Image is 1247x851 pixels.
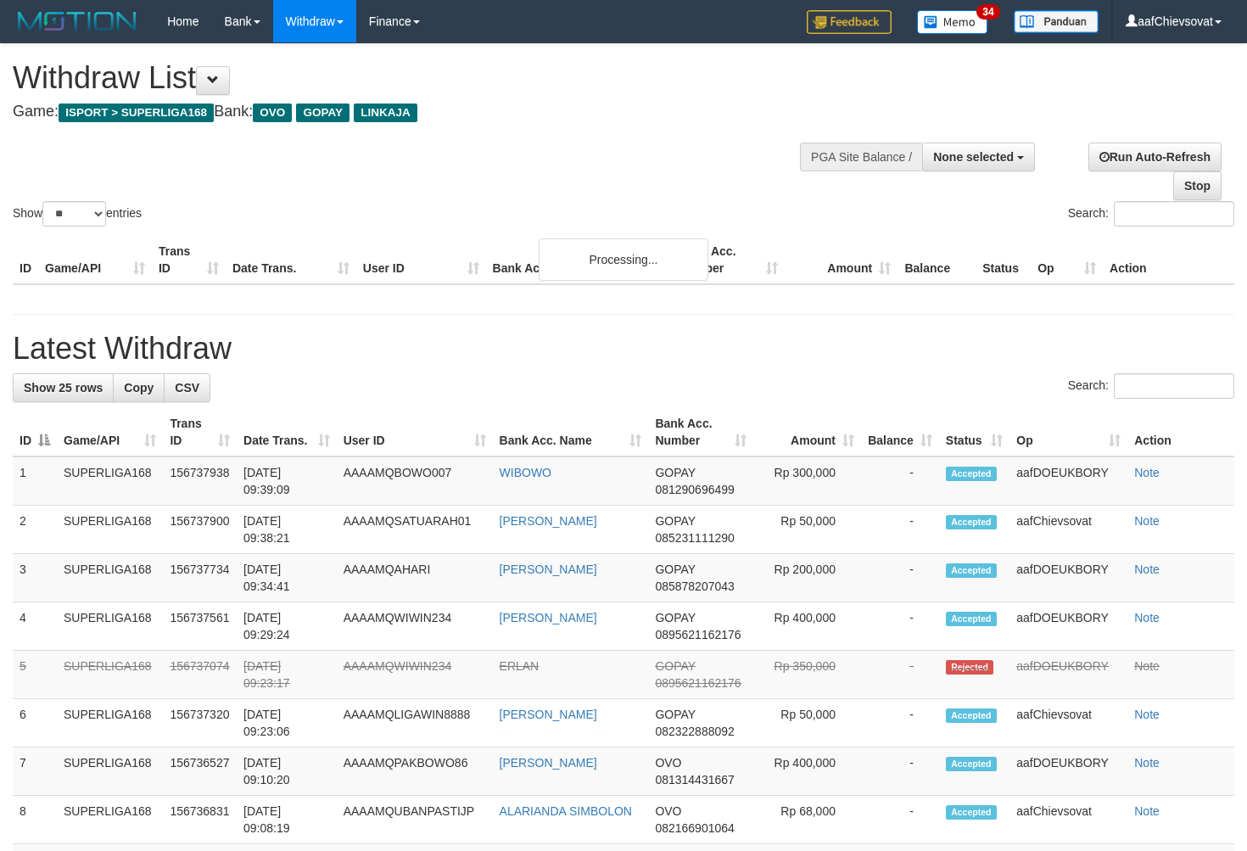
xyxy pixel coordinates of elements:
[13,602,57,651] td: 4
[655,628,741,641] span: Copy 0895621162176 to clipboard
[1127,408,1234,456] th: Action
[655,708,695,721] span: GOPAY
[946,708,997,723] span: Accepted
[500,659,540,673] a: ERLAN
[500,804,632,818] a: ALARIANDA SIMBOLON
[655,579,734,593] span: Copy 085878207043 to clipboard
[1134,756,1160,770] a: Note
[655,563,695,576] span: GOPAY
[976,236,1031,284] th: Status
[655,483,734,496] span: Copy 081290696499 to clipboard
[1114,373,1234,399] input: Search:
[337,699,493,747] td: AAAAMQLIGAWIN8888
[655,676,741,690] span: Copy 0895621162176 to clipboard
[337,796,493,844] td: AAAAMQUBANPASTIJP
[753,408,861,456] th: Amount: activate to sort column ascending
[946,563,997,578] span: Accepted
[124,381,154,395] span: Copy
[163,651,237,699] td: 156737074
[1068,201,1234,227] label: Search:
[13,8,142,34] img: MOTION_logo.png
[800,143,922,171] div: PGA Site Balance /
[753,554,861,602] td: Rp 200,000
[539,238,708,281] div: Processing...
[152,236,226,284] th: Trans ID
[13,651,57,699] td: 5
[753,456,861,506] td: Rp 300,000
[1134,659,1160,673] a: Note
[13,236,38,284] th: ID
[493,408,649,456] th: Bank Acc. Name: activate to sort column ascending
[939,408,1009,456] th: Status: activate to sort column ascending
[237,506,337,554] td: [DATE] 09:38:21
[1009,554,1127,602] td: aafDOEUKBORY
[57,651,163,699] td: SUPERLIGA168
[13,554,57,602] td: 3
[13,699,57,747] td: 6
[57,506,163,554] td: SUPERLIGA168
[163,796,237,844] td: 156736831
[1134,563,1160,576] a: Note
[354,104,417,122] span: LINKAJA
[57,408,163,456] th: Game/API: activate to sort column ascending
[163,747,237,796] td: 156736527
[356,236,486,284] th: User ID
[38,236,152,284] th: Game/API
[500,756,597,770] a: [PERSON_NAME]
[655,821,734,835] span: Copy 082166901064 to clipboard
[163,699,237,747] td: 156737320
[237,651,337,699] td: [DATE] 09:23:17
[337,506,493,554] td: AAAAMQSATUARAH01
[1088,143,1222,171] a: Run Auto-Refresh
[655,725,734,738] span: Copy 082322888092 to clipboard
[655,659,695,673] span: GOPAY
[1009,796,1127,844] td: aafChievsovat
[1134,466,1160,479] a: Note
[226,236,356,284] th: Date Trans.
[337,456,493,506] td: AAAAMQBOWO007
[57,456,163,506] td: SUPERLIGA168
[861,456,939,506] td: -
[13,201,142,227] label: Show entries
[1009,408,1127,456] th: Op: activate to sort column ascending
[13,61,814,95] h1: Withdraw List
[500,611,597,624] a: [PERSON_NAME]
[672,236,785,284] th: Bank Acc. Number
[946,467,997,481] span: Accepted
[163,506,237,554] td: 156737900
[946,515,997,529] span: Accepted
[163,602,237,651] td: 156737561
[237,699,337,747] td: [DATE] 09:23:06
[655,756,681,770] span: OVO
[500,466,551,479] a: WIBOWO
[861,602,939,651] td: -
[1009,651,1127,699] td: aafDOEUKBORY
[57,699,163,747] td: SUPERLIGA168
[337,651,493,699] td: AAAAMQWIWIN234
[753,602,861,651] td: Rp 400,000
[753,747,861,796] td: Rp 400,000
[237,408,337,456] th: Date Trans.: activate to sort column ascending
[296,104,349,122] span: GOPAY
[1009,456,1127,506] td: aafDOEUKBORY
[1014,10,1099,33] img: panduan.png
[753,699,861,747] td: Rp 50,000
[946,612,997,626] span: Accepted
[785,236,898,284] th: Amount
[1031,236,1103,284] th: Op
[164,373,210,402] a: CSV
[237,602,337,651] td: [DATE] 09:29:24
[163,554,237,602] td: 156737734
[1134,804,1160,818] a: Note
[898,236,976,284] th: Balance
[1103,236,1234,284] th: Action
[1009,699,1127,747] td: aafChievsovat
[13,104,814,120] h4: Game: Bank:
[655,611,695,624] span: GOPAY
[1009,747,1127,796] td: aafDOEUKBORY
[946,805,997,820] span: Accepted
[753,506,861,554] td: Rp 50,000
[237,796,337,844] td: [DATE] 09:08:19
[500,514,597,528] a: [PERSON_NAME]
[976,4,999,20] span: 34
